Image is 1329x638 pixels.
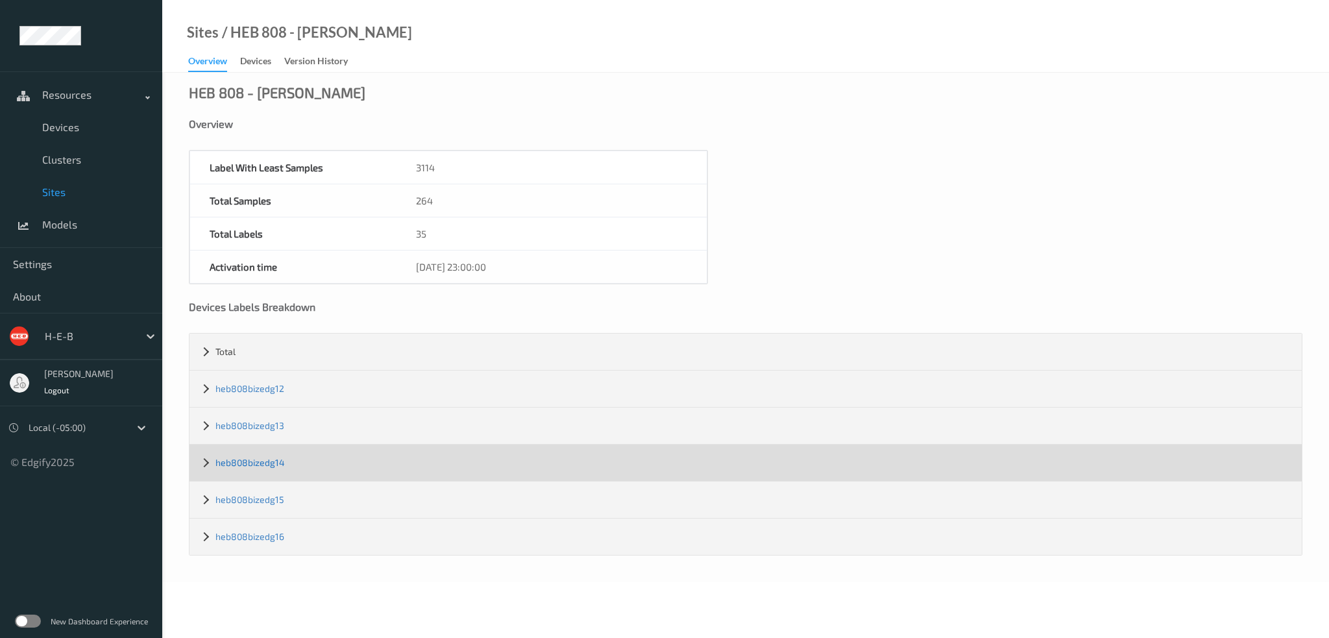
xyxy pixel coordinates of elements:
div: 3114 [396,151,707,184]
div: / HEB 808 - [PERSON_NAME] [219,26,412,39]
div: Version History [284,55,348,71]
a: Version History [284,53,361,71]
a: heb808bizedg14 [215,457,285,468]
div: heb808bizedg12 [189,371,1302,407]
div: Total Labels [190,217,396,250]
div: heb808bizedg15 [189,482,1302,518]
a: heb808bizedg13 [215,420,284,431]
div: Total Samples [190,184,396,217]
a: Devices [240,53,284,71]
a: Overview [188,53,240,72]
div: 264 [396,184,707,217]
div: Label With Least Samples [190,151,396,184]
div: heb808bizedg16 [189,519,1302,555]
div: Overview [189,117,1302,130]
div: Devices Labels Breakdown [189,301,1302,313]
a: heb808bizedg16 [215,531,284,542]
div: heb808bizedg13 [189,408,1302,444]
span: Total [215,346,236,357]
div: [DATE] 23:00:00 [396,251,707,283]
div: HEB 808 - [PERSON_NAME] [189,86,365,99]
div: Devices [240,55,271,71]
a: Sites [187,26,219,39]
a: heb808bizedg12 [215,383,284,394]
div: heb808bizedg14 [189,445,1302,481]
div: 35 [396,217,707,250]
div: Total [189,334,1302,370]
div: Overview [188,55,227,72]
div: Activation time [190,251,396,283]
a: heb808bizedg15 [215,494,284,505]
